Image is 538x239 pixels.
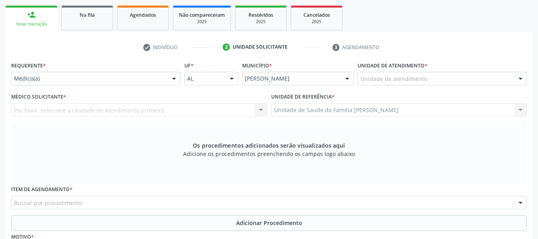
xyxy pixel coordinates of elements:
span: Resolvidos [248,12,273,18]
label: Unidade de referência [271,91,335,103]
label: Unidade de atendimento [358,59,427,72]
div: 2 [223,43,230,51]
span: AL [187,75,222,83]
div: 2025 [241,19,281,25]
button: Adicionar Procedimento [11,215,527,231]
span: Unidade de atendimento [360,75,427,83]
div: 2025 [179,19,225,25]
label: Médico Solicitante [11,91,66,103]
div: person_add [27,10,36,19]
span: Buscar por procedimento [14,199,82,207]
label: Município [242,59,272,72]
span: Os procedimentos adicionados serão visualizados aqui [193,141,345,150]
label: UF [184,59,194,72]
div: Unidade solicitante [233,43,288,51]
div: 2025 [297,19,336,25]
div: Nova marcação [11,21,52,27]
span: [PERSON_NAME] [245,75,337,83]
label: Item de agendamento [11,184,72,196]
span: Médico(a) [14,75,164,83]
span: Cancelados [303,12,330,18]
span: Adicionar Procedimento [236,219,302,227]
span: Não compareceram [179,12,225,18]
span: Agendados [130,12,156,18]
span: Na fila [80,12,95,18]
label: Requerente [11,59,46,72]
span: Adicione os procedimentos preenchendo os campos logo abaixo [183,150,355,158]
